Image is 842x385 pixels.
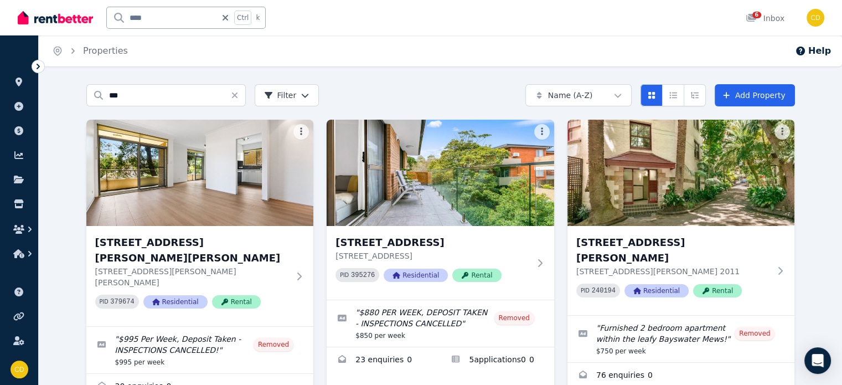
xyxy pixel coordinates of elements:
a: Edit listing: $880 PER WEEK, DEPOSIT TAKEN - INSPECTIONS CANCELLED [327,300,554,347]
span: Rental [212,295,261,309]
a: Add Property [715,84,795,106]
a: 9/42 Bayswater Road, Potts Point[STREET_ADDRESS][PERSON_NAME][STREET_ADDRESS][PERSON_NAME] 2011PI... [567,120,795,315]
a: Enquiries for 6/11 Onslow Pl, Rose Bay [327,347,440,374]
span: Rental [693,284,742,297]
button: Filter [255,84,319,106]
p: [STREET_ADDRESS][PERSON_NAME] 2011 [576,266,771,277]
small: PID [581,288,590,294]
button: Help [795,44,831,58]
span: 6 [752,12,761,18]
span: Residential [384,269,448,282]
a: 6/11 Onslow Pl, Rose Bay[STREET_ADDRESS][STREET_ADDRESS]PID 395276ResidentialRental [327,120,554,300]
a: 3/58 Chaleyer St, Rose Bay[STREET_ADDRESS][PERSON_NAME][PERSON_NAME][STREET_ADDRESS][PERSON_NAME]... [86,120,314,326]
a: Applications for 6/11 Onslow Pl, Rose Bay [440,347,554,374]
code: 240194 [592,287,616,295]
button: Compact list view [662,84,684,106]
span: k [256,13,260,22]
h3: [STREET_ADDRESS][PERSON_NAME][PERSON_NAME] [95,235,290,266]
img: 3/58 Chaleyer St, Rose Bay [86,120,314,226]
img: Chris Dimitropoulos [807,9,824,27]
span: Residential [143,295,208,309]
button: Name (A-Z) [525,84,632,106]
span: Name (A-Z) [548,90,593,101]
small: PID [100,299,109,305]
div: Open Intercom Messenger [804,347,831,374]
button: More options [293,124,309,140]
img: 6/11 Onslow Pl, Rose Bay [327,120,554,226]
p: [STREET_ADDRESS] [335,250,530,261]
code: 395276 [351,271,375,279]
span: Rental [452,269,501,282]
button: Card view [640,84,663,106]
p: [STREET_ADDRESS][PERSON_NAME][PERSON_NAME] [95,266,290,288]
a: Properties [83,45,128,56]
span: Residential [624,284,689,297]
img: RentBetter [18,9,93,26]
a: Edit listing: Furnished 2 bedroom apartment within the leafy Bayswater Mews! [567,316,795,362]
h3: [STREET_ADDRESS] [335,235,530,250]
div: Inbox [746,13,784,24]
img: 9/42 Bayswater Road, Potts Point [567,120,795,226]
button: Expanded list view [684,84,706,106]
span: Filter [264,90,297,101]
a: Edit listing: $995 Per Week, Deposit Taken - INSPECTIONS CANCELLED! [86,327,314,373]
code: 379674 [110,298,134,306]
small: PID [340,272,349,278]
img: Chris Dimitropoulos [11,361,28,378]
button: More options [774,124,790,140]
button: Clear search [230,84,246,106]
nav: Breadcrumb [39,35,141,66]
button: More options [534,124,550,140]
h3: [STREET_ADDRESS][PERSON_NAME] [576,235,771,266]
span: Ctrl [234,11,251,25]
div: View options [640,84,706,106]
